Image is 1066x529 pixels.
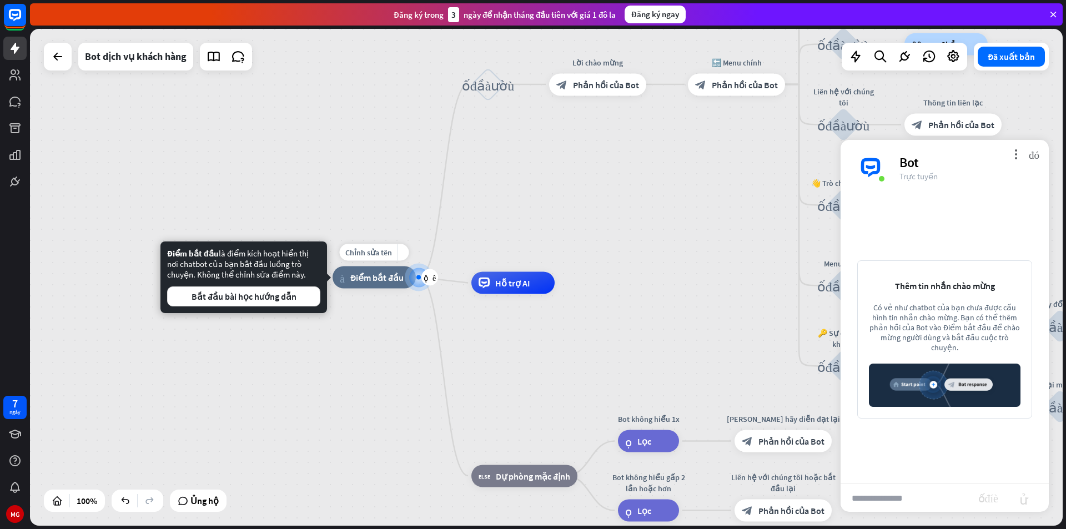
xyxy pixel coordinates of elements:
[9,409,21,416] font: ngày
[190,495,219,506] font: Ủng hộ
[625,505,632,516] font: lọc
[978,492,998,503] font: khối_đính_kèm
[978,47,1045,67] button: Đã xuất bản
[928,119,994,130] font: Phản hồi của Bot
[167,248,219,259] font: Điểm bắt đầu
[464,9,616,20] font: ngày để nhận tháng đầu tiên với giá 1 đô la
[824,259,863,269] font: Menu chính
[350,272,404,283] font: Điểm bắt đầu
[451,9,456,20] font: 3
[167,248,309,280] font: là điểm kích hoạt hiển thị nơi chatbot của bạn bắt đầu luồng trò chuyện. Không thể chỉnh sửa điểm...
[631,9,679,19] font: Đăng ký ngay
[462,77,515,91] font: khối_đầu_vào_người_dùng
[695,79,706,90] font: block_bot_response
[496,470,570,481] font: Dự phòng mặc định
[813,87,874,108] font: Liên hệ với chúng tôi
[941,39,961,50] font: Chảy
[572,57,623,67] font: Lời chào mừng
[1029,149,1039,159] font: đóng
[742,436,753,447] font: block_bot_response
[12,396,18,410] font: 7
[192,291,296,302] font: Bắt đầu bài học hướng dẫn
[340,272,345,283] font: nhà_2
[817,359,870,373] font: khối_đầu_vào_người_dùng
[495,278,530,289] font: Hỗ trợ AI
[988,51,1035,62] font: Đã xuất bản
[817,198,870,212] font: khối_đầu_vào_người_dùng
[758,505,824,516] font: Phản hồi của Bot
[869,303,1020,352] font: Có vẻ như chatbot của bạn chưa được cấu hình tin nhắn chào mừng. Bạn có thể thêm phản hồi của Bot...
[637,505,651,516] font: Lọc
[556,79,567,90] font: block_bot_response
[637,436,651,447] font: Lọc
[727,414,840,424] font: [PERSON_NAME] hãy diễn đạt lại
[9,4,42,38] button: Mở tiện ích trò chuyện LiveChat
[3,396,27,419] a: 7 ngày
[923,98,983,108] font: Thông tin liên lạc
[712,57,762,67] font: 🔙 Menu chính
[912,119,923,130] font: block_bot_response
[479,470,490,481] font: block_fallback
[899,171,938,182] font: Trực tuyến
[11,510,20,518] font: MG
[818,328,869,349] font: 🔑 Sự cố về tài khoản
[625,436,632,447] font: lọc
[817,118,870,132] font: khối_đầu_vào_người_dùng
[731,472,836,493] font: Liên hệ với chúng tôi hoặc bắt đầu lại
[424,274,436,281] font: cộng thêm
[85,43,187,70] div: Bot dịch vụ khách hàng
[912,39,935,50] font: cây_xây_thợ_tạo
[712,79,778,90] font: Phản hồi của Bot
[742,505,753,516] font: block_bot_response
[899,154,919,171] font: Bot
[817,279,870,293] font: khối_đầu_vào_người_dùng
[612,472,685,493] font: Bot không hiểu gấp 2 lần hoặc hơn
[394,9,444,20] font: Đăng ký trong
[758,436,824,447] font: Phản hồi của Bot
[345,248,392,258] font: Chỉnh sửa tên
[1010,149,1021,159] font: more_vert
[817,37,870,51] font: khối_đầu_vào_người_dùng
[1006,491,1041,505] font: gửi
[77,495,97,506] font: 100%
[85,50,187,63] font: Bot dịch vụ khách hàng
[573,79,639,90] font: Phản hồi của Bot
[618,414,680,424] font: Bot không hiểu 1x
[895,280,995,291] font: Thêm tin nhắn chào mừng
[811,178,876,188] font: 👋 Trò chuyện nhỏ
[167,286,320,306] button: Bắt đầu bài học hướng dẫn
